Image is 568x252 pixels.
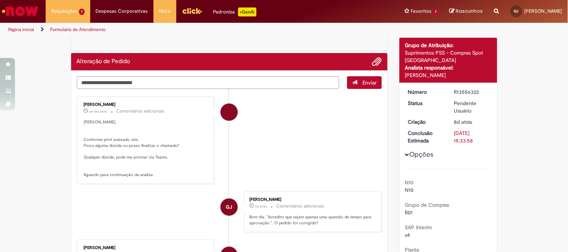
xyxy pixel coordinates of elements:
div: Fátima Aparecida Mendes Pedreira [221,104,238,121]
span: 1 [79,9,85,15]
div: [PERSON_NAME] [84,102,209,107]
div: 22/09/2025 16:40:44 [454,118,489,126]
span: Rascunhos [456,7,483,15]
span: GJ [514,9,519,13]
b: Grupo de Compras [405,202,449,208]
dt: Status [403,99,449,107]
div: Padroniza [213,7,256,16]
ul: Trilhas de página [6,23,373,37]
b: N10 [405,179,414,186]
h2: Alteração de Pedido Histórico de tíquete [77,58,130,65]
div: Pendente Usuário [454,99,489,114]
a: Rascunhos [450,8,483,15]
div: Grupo de Atribuição: [405,42,492,49]
span: GJ [226,198,233,216]
div: [DATE] 15:33:58 [454,129,489,144]
div: Geraldo Ferreira Dos Santos Junior [221,199,238,216]
a: Formulário de Atendimento [50,27,106,33]
span: More [159,7,171,15]
textarea: Digite sua mensagem aqui... [77,76,340,89]
button: Enviar [347,76,382,89]
span: s4 [405,231,410,238]
div: R13556322 [454,88,489,96]
div: Suprimentos PSS - Compras Spot [GEOGRAPHIC_DATA] [405,49,492,64]
span: 8d atrás [454,119,473,125]
span: N10 [405,187,414,193]
dt: Criação [403,118,449,126]
p: [PERSON_NAME], Conforme print anexado, sim. Ficou alguma dúvida ou posso finalizar o chamado? Qua... [84,119,209,178]
span: 1 [433,9,438,15]
img: ServiceNow [1,4,39,19]
span: B01 [405,209,413,216]
dt: Conclusão Estimada [403,129,449,144]
p: Bom dia. "Acredito que sejam apenas uma questão de tempo para aprovação.". O pedido foi corrigido? [249,214,374,226]
span: um dia atrás [89,109,107,114]
span: Enviar [362,79,377,86]
a: Página inicial [8,27,34,33]
div: [PERSON_NAME] [249,197,374,202]
b: SAP Interim [405,224,432,231]
time: 22/09/2025 16:40:44 [454,119,473,125]
span: 5d atrás [255,204,267,209]
dt: Número [403,88,449,96]
div: [PERSON_NAME] [84,246,209,250]
time: 26/09/2025 10:51:40 [255,204,267,209]
img: click_logo_yellow_360x200.png [182,5,202,16]
small: Comentários adicionais [117,108,165,114]
span: Despesas Corporativas [96,7,148,15]
button: Adicionar anexos [372,57,382,67]
span: Favoritos [411,7,431,15]
div: Analista responsável: [405,64,492,71]
div: [PERSON_NAME] [405,71,492,79]
time: 29/09/2025 08:56:22 [89,109,107,114]
small: Comentários adicionais [276,203,324,209]
span: Requisições [51,7,78,15]
span: [PERSON_NAME] [525,8,562,14]
p: +GenAi [238,7,256,16]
